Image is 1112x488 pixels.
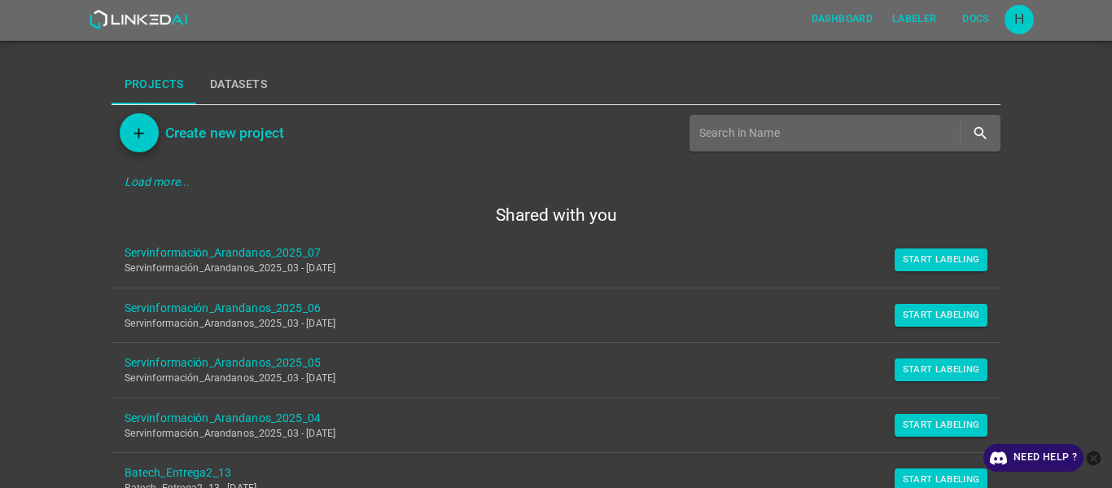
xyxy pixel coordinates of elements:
[112,204,1001,226] h5: Shared with you
[125,464,962,481] a: Batech_Entrega2_13
[946,2,1005,36] a: Docs
[699,121,957,145] input: Search in Name
[159,121,284,144] a: Create new project
[125,300,962,317] a: Servinformación_Arandanos_2025_06
[112,167,1001,197] div: Load more...
[125,354,962,371] a: Servinformación_Arandanos_2025_05
[949,6,1001,33] button: Docs
[964,117,997,150] button: search
[895,248,988,271] button: Start Labeling
[165,121,284,144] h6: Create new project
[197,65,280,104] button: Datasets
[983,444,1084,472] a: Need Help ?
[895,414,988,437] button: Start Labeling
[125,262,962,276] p: Servinformación_Arandanos_2025_03 - [DATE]
[125,427,962,442] p: Servinformación_Arandanos_2025_03 - [DATE]
[895,358,988,381] button: Start Labeling
[1005,5,1034,34] div: H
[886,6,943,33] button: Labeler
[895,304,988,327] button: Start Labeling
[125,317,962,332] p: Servinformación_Arandanos_2025_03 - [DATE]
[89,10,187,29] img: LinkedAI
[882,2,946,36] a: Labeler
[802,2,882,36] a: Dashboard
[805,6,879,33] button: Dashboard
[125,175,190,188] em: Load more...
[1005,5,1034,34] button: Open settings
[125,371,962,386] p: Servinformación_Arandanos_2025_03 - [DATE]
[112,65,197,104] button: Projects
[120,113,159,152] button: Add
[1084,444,1104,472] button: close-help
[125,244,962,262] a: Servinformación_Arandanos_2025_07
[125,410,962,427] a: Servinformación_Arandanos_2025_04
